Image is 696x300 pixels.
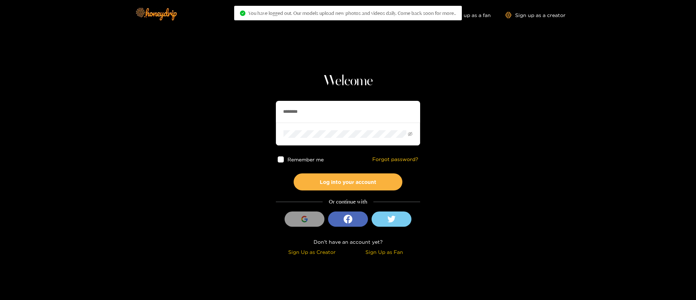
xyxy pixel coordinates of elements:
div: Sign Up as Creator [278,248,346,256]
div: Or continue with [276,198,420,206]
div: Sign Up as Fan [350,248,418,256]
button: Log into your account [294,173,402,190]
span: Remember me [287,157,324,162]
span: eye-invisible [408,132,413,136]
a: Sign up as a fan [441,12,491,18]
h1: Welcome [276,73,420,90]
span: You have logged out. Our models upload new photos and videos daily. Come back soon for more.. [248,10,456,16]
a: Sign up as a creator [505,12,565,18]
div: Don't have an account yet? [276,238,420,246]
a: Forgot password? [372,156,418,163]
span: check-circle [240,11,245,16]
